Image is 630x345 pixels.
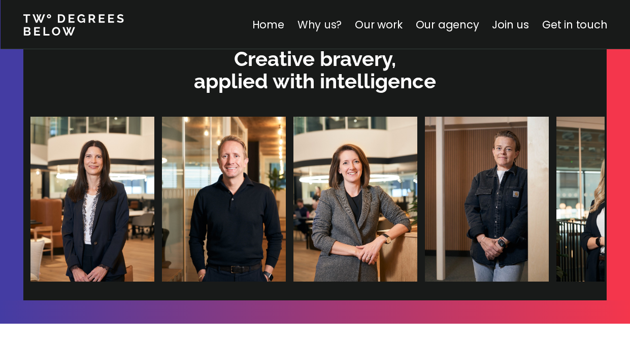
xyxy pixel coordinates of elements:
img: Dani [425,117,549,282]
img: Clare [30,117,154,282]
a: Our agency [415,17,479,32]
a: Home [252,17,284,32]
a: Join us [492,17,529,32]
a: Our work [355,17,402,32]
p: Creative bravery, applied with intelligence [28,48,602,92]
a: Why us? [297,17,342,32]
a: Get in touch [542,17,607,32]
img: James [162,117,286,282]
img: Gemma [293,117,417,282]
